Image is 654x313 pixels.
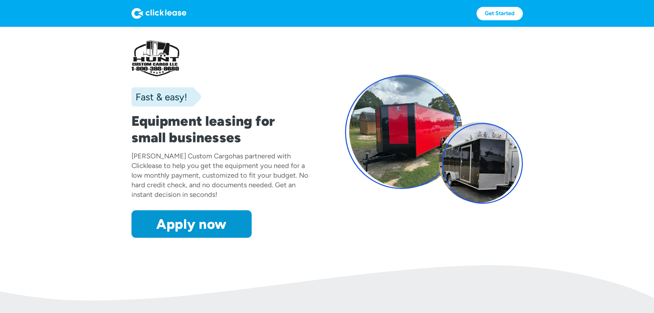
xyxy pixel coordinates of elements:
[131,152,308,199] div: has partnered with Clicklease to help you get the equipment you need for a low monthly payment, c...
[131,210,252,238] a: Apply now
[131,8,186,19] img: Logo
[131,152,233,160] div: [PERSON_NAME] Custom Cargo
[131,113,309,146] h1: Equipment leasing for small businesses
[477,7,523,20] a: Get Started
[131,90,187,104] div: Fast & easy!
